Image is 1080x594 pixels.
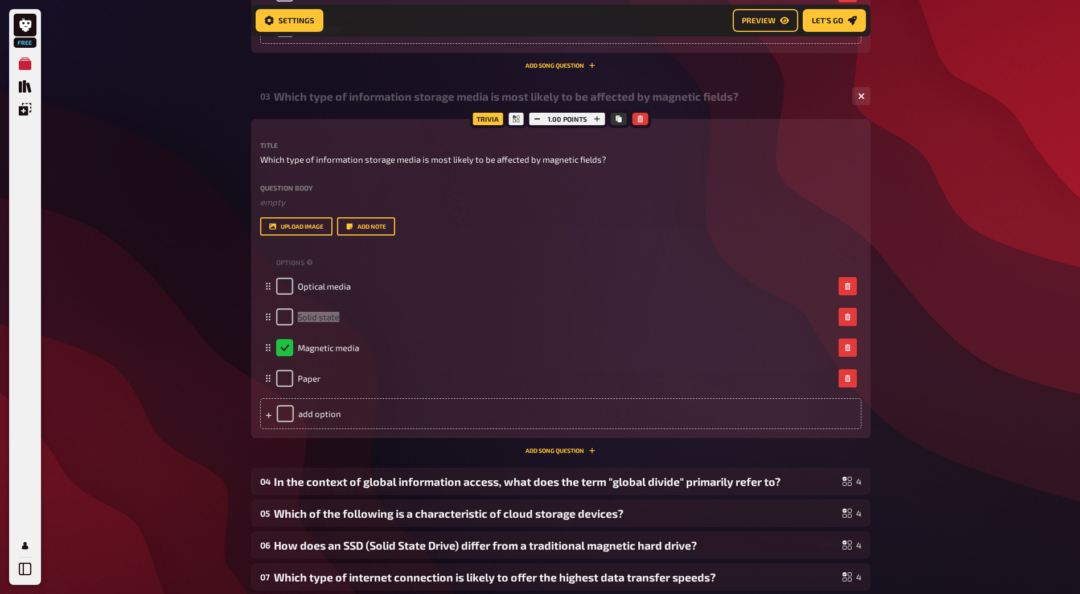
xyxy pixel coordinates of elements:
[260,572,269,582] div: 07
[14,75,36,98] a: Quiz Library
[260,91,269,101] div: 03
[843,509,861,518] div: 4
[298,373,321,383] span: Paper
[274,90,843,103] div: Which type of information storage media is most likely to be affected by magnetic fields?
[260,184,861,191] label: Question body
[278,16,314,24] span: Settings
[274,507,838,520] div: Which of the following is a characteristic of cloud storage devices?
[470,110,506,128] div: Trivia
[611,113,627,125] button: Copy
[298,343,359,353] span: Magnetic media
[256,9,323,32] button: Settings
[274,475,838,488] div: In the context of global information access, what does the term "global divide" primarily refer to?
[260,153,606,166] span: Which type of information storage media is most likely to be affected by magnetic fields?
[260,508,269,518] div: 05
[260,217,332,236] button: upload image
[298,281,351,291] span: Optical media
[260,398,861,429] div: add option
[260,540,269,550] div: 06
[274,539,838,552] div: How does an SSD (Solid State Drive) differ from a traditional magnetic hard drive?
[298,312,339,322] span: Solid state
[843,572,861,581] div: 4
[733,9,798,32] button: Preview
[14,52,36,75] a: My Quizzes
[803,9,866,32] button: Let's go
[260,476,269,486] div: 04
[337,217,395,236] button: Add note
[276,258,305,267] span: options
[843,477,861,486] div: 4
[14,534,36,557] a: Profile
[742,16,775,24] span: Preview
[843,541,861,550] div: 4
[812,16,843,24] span: Let's go
[15,39,35,46] span: Free
[525,447,596,454] button: Add Song question
[14,98,36,121] a: Overlays
[260,142,861,148] label: Title
[274,571,838,584] div: Which type of internet connection is likely to offer the highest data transfer speeds?
[527,110,608,128] div: 1.00 points
[525,62,596,69] button: Add Song question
